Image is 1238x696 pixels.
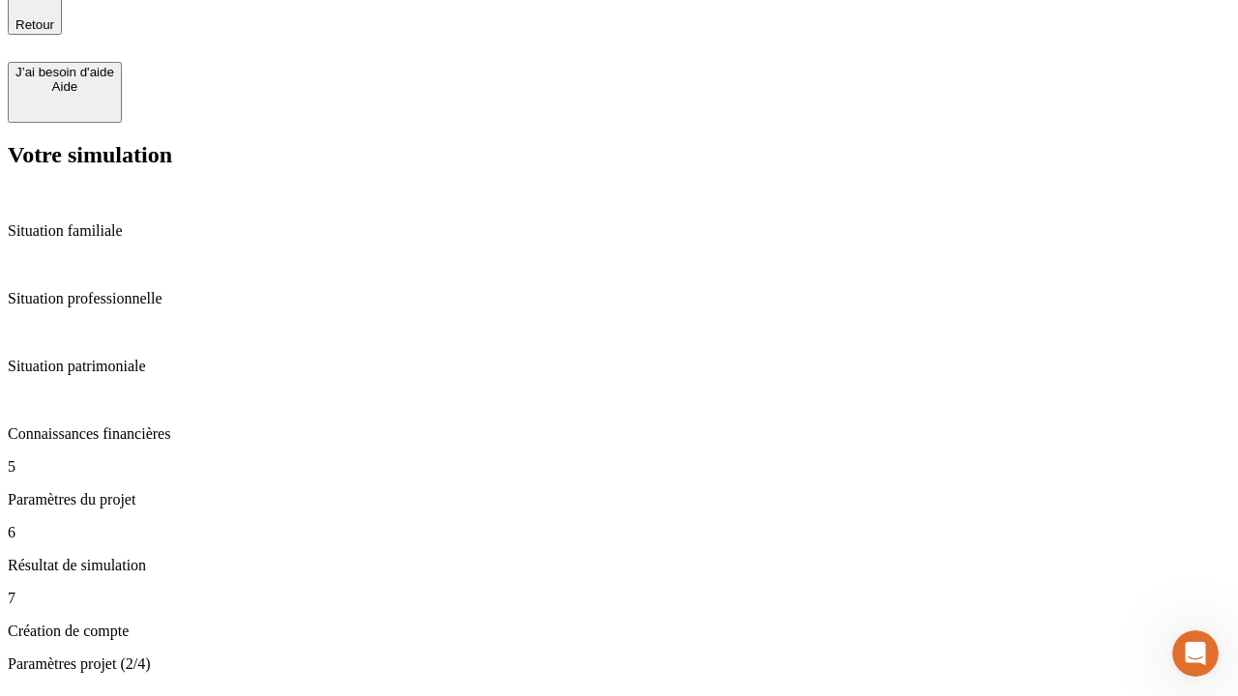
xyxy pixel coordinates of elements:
[15,17,54,32] span: Retour
[1172,630,1219,677] iframe: Intercom live chat
[8,557,1230,574] p: Résultat de simulation
[8,590,1230,607] p: 7
[8,425,1230,443] p: Connaissances financières
[8,222,1230,240] p: Situation familiale
[15,79,114,94] div: Aide
[8,655,1230,673] p: Paramètres projet (2/4)
[8,290,1230,307] p: Situation professionnelle
[8,491,1230,508] p: Paramètres du projet
[8,458,1230,476] p: 5
[15,65,114,79] div: J’ai besoin d'aide
[8,358,1230,375] p: Situation patrimoniale
[8,142,1230,168] h2: Votre simulation
[8,623,1230,640] p: Création de compte
[8,524,1230,541] p: 6
[8,62,122,123] button: J’ai besoin d'aideAide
